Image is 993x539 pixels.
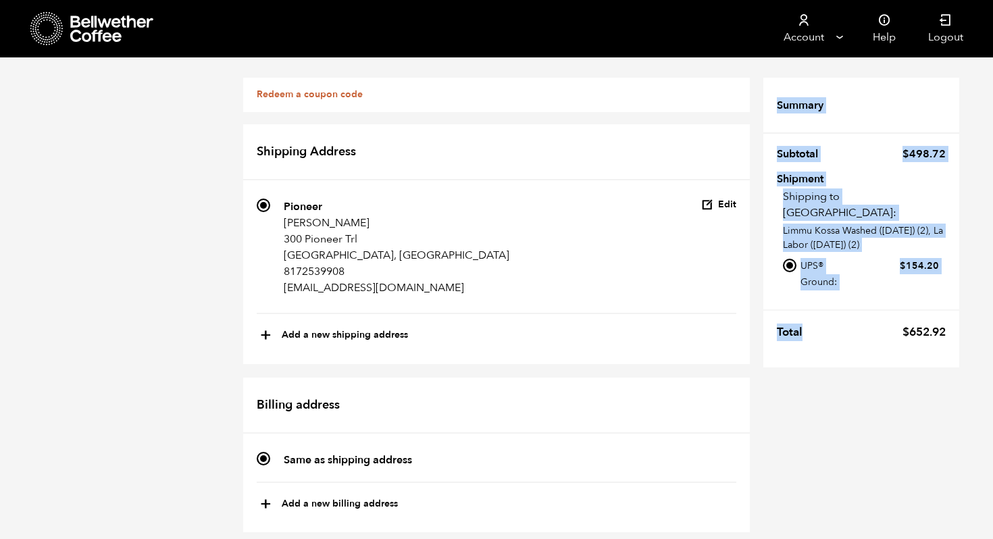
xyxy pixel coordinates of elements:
p: 300 Pioneer Trl [284,231,509,247]
span: $ [900,259,906,272]
p: [GEOGRAPHIC_DATA], [GEOGRAPHIC_DATA] [284,247,509,263]
strong: Same as shipping address [284,453,412,467]
input: Pioneer [PERSON_NAME] 300 Pioneer Trl [GEOGRAPHIC_DATA], [GEOGRAPHIC_DATA] 8172539908 [EMAIL_ADDR... [257,199,270,212]
p: 8172539908 [284,263,509,280]
p: Shipping to [GEOGRAPHIC_DATA]: [783,188,946,221]
button: Edit [701,199,736,211]
th: Subtotal [777,140,826,168]
input: Same as shipping address [257,452,270,465]
bdi: 652.92 [902,324,946,340]
strong: Pioneer [284,199,322,214]
p: [EMAIL_ADDRESS][DOMAIN_NAME] [284,280,509,296]
span: + [260,493,272,516]
th: Total [777,317,811,347]
button: +Add a new shipping address [260,324,408,347]
span: $ [902,147,909,161]
h2: Billing address [243,378,750,434]
p: [PERSON_NAME] [284,215,509,231]
label: UPS® Ground: [800,257,939,290]
h2: Shipping Address [243,124,750,181]
bdi: 154.20 [900,259,939,272]
th: Shipment [777,174,855,182]
a: Redeem a coupon code [257,88,363,101]
span: + [260,324,272,347]
span: $ [902,324,909,340]
button: +Add a new billing address [260,493,398,516]
bdi: 498.72 [902,147,946,161]
p: Limmu Kossa Washed ([DATE]) (2), La Labor ([DATE]) (2) [783,224,946,252]
th: Summary [777,91,832,120]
